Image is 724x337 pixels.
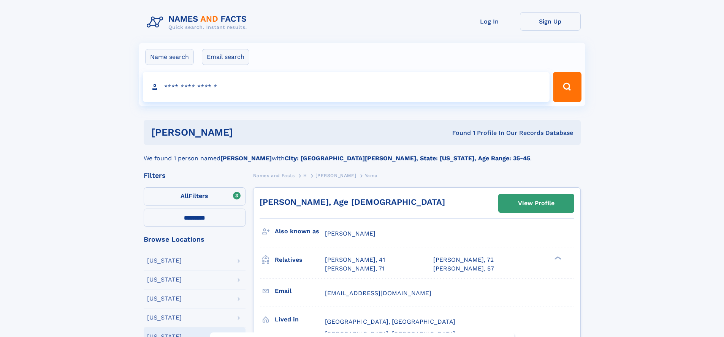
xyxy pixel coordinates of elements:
div: [US_STATE] [147,277,182,283]
span: H [303,173,307,178]
h1: [PERSON_NAME] [151,128,343,137]
a: [PERSON_NAME], 72 [433,256,494,264]
div: Found 1 Profile In Our Records Database [342,129,573,137]
input: search input [143,72,550,102]
span: [PERSON_NAME] [325,230,375,237]
div: View Profile [518,195,554,212]
a: Names and Facts [253,171,295,180]
h3: Email [275,285,325,297]
label: Name search [145,49,194,65]
div: [US_STATE] [147,315,182,321]
h3: Lived in [275,313,325,326]
h3: Relatives [275,253,325,266]
a: [PERSON_NAME], 57 [433,264,494,273]
b: [PERSON_NAME] [220,155,272,162]
span: All [181,192,189,199]
label: Email search [202,49,249,65]
span: Yama [365,173,377,178]
a: [PERSON_NAME], 71 [325,264,384,273]
a: H [303,171,307,180]
a: [PERSON_NAME], Age [DEMOGRAPHIC_DATA] [260,197,445,207]
span: [EMAIL_ADDRESS][DOMAIN_NAME] [325,290,431,297]
img: Logo Names and Facts [144,12,253,33]
div: ❯ [553,256,562,261]
h3: Also known as [275,225,325,238]
div: [US_STATE] [147,296,182,302]
a: [PERSON_NAME] [315,171,356,180]
a: Sign Up [520,12,581,31]
a: Log In [459,12,520,31]
button: Search Button [553,72,581,102]
span: [GEOGRAPHIC_DATA], [GEOGRAPHIC_DATA] [325,318,455,325]
div: Filters [144,172,246,179]
div: [US_STATE] [147,258,182,264]
b: City: [GEOGRAPHIC_DATA][PERSON_NAME], State: [US_STATE], Age Range: 35-45 [285,155,530,162]
label: Filters [144,187,246,206]
a: [PERSON_NAME], 41 [325,256,385,264]
div: Browse Locations [144,236,246,243]
div: We found 1 person named with . [144,145,581,163]
span: [PERSON_NAME] [315,173,356,178]
a: View Profile [499,194,574,212]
